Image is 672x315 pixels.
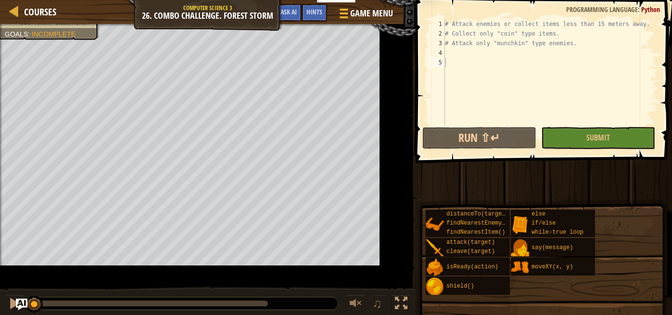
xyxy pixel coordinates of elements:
img: portrait.png [426,277,444,296]
span: Ask AI [280,7,297,16]
img: portrait.png [426,239,444,257]
button: Adjust volume [346,295,366,315]
span: Hints [306,7,322,16]
span: isReady(action) [446,264,498,270]
button: ♫ [370,295,387,315]
span: findNearestEnemy() [446,220,509,227]
span: Incomplete [32,30,76,38]
button: Ctrl + P: Pause [5,295,24,315]
span: if/else [532,220,556,227]
img: portrait.png [511,215,529,234]
button: Toggle fullscreen [392,295,411,315]
span: while-true loop [532,229,583,236]
span: cleave(target) [446,248,495,255]
button: Game Menu [332,4,399,26]
span: Goals [5,30,28,38]
span: Programming language [566,5,638,14]
span: findNearestItem() [446,229,505,236]
span: Python [641,5,660,14]
div: 4 [429,48,445,58]
span: Game Menu [350,7,393,20]
a: Courses [19,5,56,18]
span: attack(target) [446,239,495,246]
span: distanceTo(target) [446,211,509,217]
img: portrait.png [511,239,529,257]
div: 5 [429,58,445,67]
span: moveXY(x, y) [532,264,573,270]
span: shield() [446,283,474,290]
button: Ask AI [16,299,27,310]
img: portrait.png [511,258,529,277]
div: 1 [429,19,445,29]
span: : [28,30,32,38]
img: portrait.png [426,258,444,277]
span: Submit [586,132,610,143]
button: Submit [541,127,655,149]
span: say(message) [532,244,573,251]
span: Courses [24,5,56,18]
button: Ask AI [276,4,302,22]
span: : [638,5,641,14]
button: Run ⇧↵ [422,127,536,149]
div: 2 [429,29,445,38]
span: ♫ [372,296,382,311]
img: portrait.png [426,215,444,234]
span: else [532,211,545,217]
div: 3 [429,38,445,48]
